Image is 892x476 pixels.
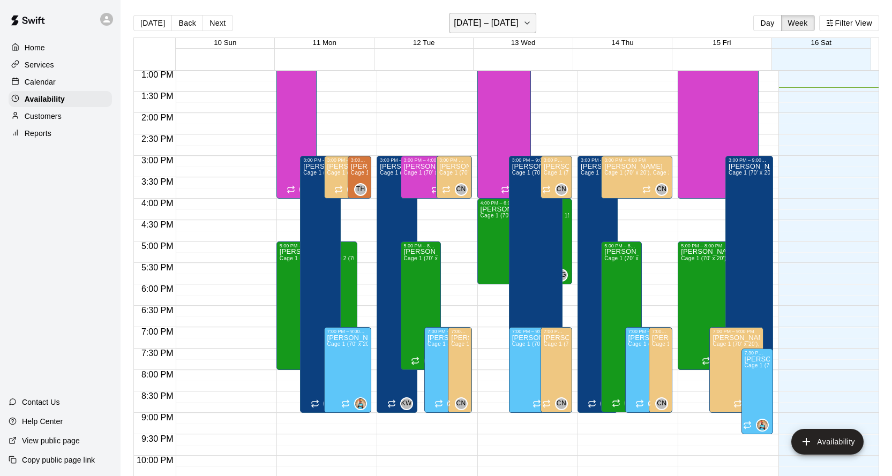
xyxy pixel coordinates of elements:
[657,398,666,409] span: CN
[324,327,372,413] div: 7:00 PM – 9:00 PM: Available
[25,59,54,70] p: Services
[512,170,788,176] span: Cage 1 (70' x 20'), Cage 2 (70' x 15'), Cage 4 (75'x14'), Cage 5 (75'x14') , Cage 6 (75'x14'), Ca...
[434,399,443,408] span: Recurring availability
[327,329,369,334] div: 7:00 PM – 9:00 PM
[424,327,464,413] div: 7:00 PM – 9:00 PM: Available
[139,199,176,208] span: 4:00 PM
[22,455,95,465] p: Copy public page link
[25,94,65,104] p: Availability
[424,354,437,367] div: Stephen Greenlees
[511,39,536,47] button: 13 Wed
[139,263,176,272] span: 5:30 PM
[401,156,461,199] div: 3:00 PM – 4:00 PM: Available
[334,185,343,194] span: Recurring availability
[544,341,775,347] span: Cage 1 (70' x 20'), Cage 2 (70' x 15'), Cage 4 (75'x14'), Cage 5 (75'x14') , Cage 6 (75'x14')
[456,184,466,195] span: CN
[655,397,668,410] div: Cody Nguyen
[512,329,560,334] div: 7:00 PM – 9:00 PM
[611,39,633,47] button: 14 Thu
[25,128,51,139] p: Reports
[22,435,80,446] p: View public page
[625,397,638,410] div: Stephen Greenlees
[280,243,354,248] div: 5:00 PM – 8:00 PM
[428,341,658,347] span: Cage 1 (70' x 20'), Cage 2 (70' x 15'), Cage 4 (75'x14'), Cage 5 (75'x14') , Cage 6 (75'x14')
[451,341,682,347] span: Cage 1 (70' x 20'), Cage 2 (70' x 15'), Cage 4 (75'x14'), Cage 5 (75'x14') , Cage 6 (75'x14')
[456,398,466,409] span: CN
[351,157,368,163] div: 3:00 PM – 4:00 PM
[477,199,572,284] div: 4:00 PM – 6:00 PM: Available
[811,39,832,47] button: 16 Sat
[678,27,759,199] div: 12:00 PM – 4:00 PM: Available
[612,399,620,407] span: Recurring availability
[431,185,440,194] span: Recurring availability
[9,91,112,107] div: Availability
[404,157,458,163] div: 3:00 PM – 4:00 PM
[481,200,569,206] div: 4:00 PM – 6:00 PM
[512,157,560,163] div: 3:00 PM – 9:00 PM
[25,111,62,122] p: Customers
[287,185,295,194] span: Recurring availability
[713,39,731,47] span: 15 Fri
[509,327,563,413] div: 7:00 PM – 9:00 PM: Available
[356,184,365,195] span: TH
[756,419,769,432] div: Derelle Owens
[312,39,336,47] button: 11 Mon
[214,39,236,47] button: 10 Sun
[355,398,366,409] img: Derelle Owens
[648,397,661,410] div: Derelle Owens
[652,341,883,347] span: Cage 1 (70' x 20'), Cage 2 (70' x 15'), Cage 4 (75'x14'), Cage 5 (75'x14') , Cage 6 (75'x14')
[655,183,668,196] div: Cody Nguyen
[729,157,770,163] div: 3:00 PM – 9:00 PM
[709,327,763,413] div: 7:00 PM – 9:00 PM: Available
[203,15,233,31] button: Next
[327,170,558,176] span: Cage 1 (70' x 20'), Cage 2 (70' x 15'), Cage 4 (75'x14'), Cage 5 (75'x14') , Cage 6 (75'x14')
[348,156,371,199] div: 3:00 PM – 4:00 PM: Available
[448,327,471,413] div: 7:00 PM – 9:00 PM: Available
[139,413,176,422] span: 9:00 PM
[327,157,361,163] div: 3:00 PM – 4:00 PM
[311,399,319,408] span: Recurring availability
[404,170,680,176] span: Cage 1 (70' x 20'), Cage 2 (70' x 15'), Cage 3 (35'x20'), Cage 4 (75'x14'), Cage 5 (75'x14') , Ca...
[401,398,412,409] span: KW
[557,184,566,195] span: CN
[451,329,468,334] div: 7:00 PM – 9:00 PM
[413,39,435,47] span: 12 Tue
[387,399,396,408] span: Recurring availability
[404,243,438,248] div: 5:00 PM – 8:00 PM
[139,92,176,101] span: 1:30 PM
[303,170,579,176] span: Cage 1 (70' x 20'), Cage 2 (70' x 15'), Cage 4 (75'x14'), Cage 5 (75'x14') , Cage 6 (75'x14'), Ca...
[276,241,357,370] div: 5:00 PM – 8:00 PM: Available
[139,370,176,379] span: 8:00 PM
[745,350,770,356] div: 7:30 PM – 9:30 PM
[481,213,711,218] span: Cage 1 (70' x 20'), Cage 2 (70' x 15'), Cage 4 (75'x14'), Cage 5 (75'x14') , Cage 6 (75'x14')
[604,243,638,248] div: 5:00 PM – 8:59 PM
[351,170,582,176] span: Cage 1 (70' x 20'), Cage 2 (70' x 15'), Cage 4 (75'x14'), Cage 5 (75'x14') , Cage 6 (75'x14')
[139,284,176,293] span: 6:00 PM
[702,357,710,365] span: Recurring availability
[533,399,541,408] span: Recurring availability
[139,391,176,401] span: 8:30 PM
[324,397,336,410] div: Kelan Washington
[819,15,879,31] button: Filter View
[324,156,364,199] div: 3:00 PM – 4:00 PM: Available
[455,397,468,410] div: Cody Nguyen
[139,113,176,122] span: 2:00 PM
[22,416,63,427] p: Help Center
[635,399,644,408] span: Recurring availability
[377,156,417,413] div: 3:00 PM – 9:00 PM: Available
[139,241,176,251] span: 5:00 PM
[442,185,451,194] span: Recurring availability
[139,156,176,165] span: 3:00 PM
[354,183,367,196] div: Tyler Hamilton
[354,397,367,410] div: Derelle Owens
[604,255,835,261] span: Cage 1 (70' x 20'), Cage 2 (70' x 15'), Cage 4 (75'x14'), Cage 5 (75'x14') , Cage 6 (75'x14')
[544,329,569,334] div: 7:00 PM – 9:00 PM
[9,125,112,141] a: Reports
[544,157,569,163] div: 3:00 PM – 4:00 PM
[9,108,112,124] a: Customers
